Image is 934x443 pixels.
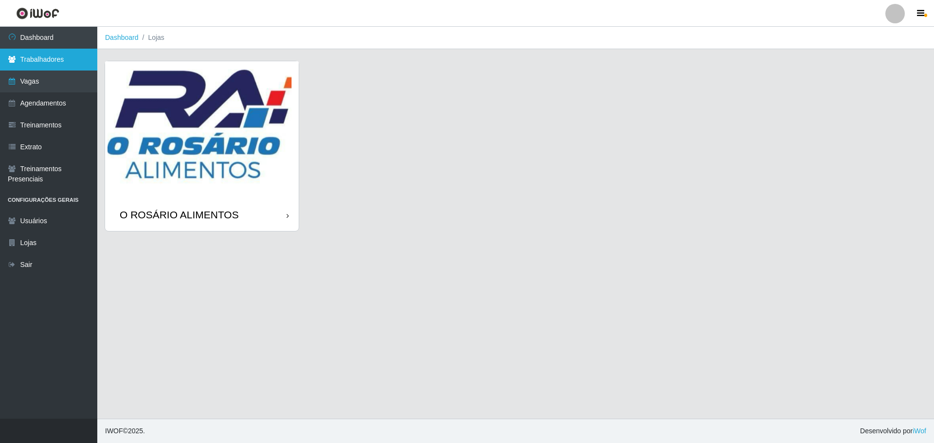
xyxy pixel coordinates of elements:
[105,426,145,436] span: © 2025 .
[105,61,299,199] img: cardImg
[139,33,164,43] li: Lojas
[105,34,139,41] a: Dashboard
[105,61,299,231] a: O ROSÁRIO ALIMENTOS
[860,426,926,436] span: Desenvolvido por
[97,27,934,49] nav: breadcrumb
[913,427,926,435] a: iWof
[16,7,59,19] img: CoreUI Logo
[105,427,123,435] span: IWOF
[120,209,239,221] div: O ROSÁRIO ALIMENTOS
